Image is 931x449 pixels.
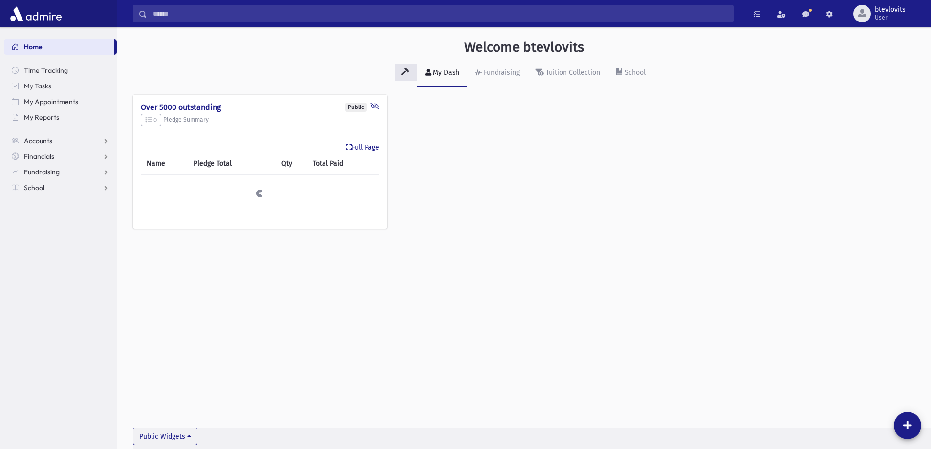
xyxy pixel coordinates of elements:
[24,183,44,192] span: School
[307,152,379,175] th: Total Paid
[24,43,43,51] span: Home
[4,180,117,195] a: School
[188,152,276,175] th: Pledge Total
[141,152,188,175] th: Name
[4,94,117,109] a: My Appointments
[141,114,379,127] h5: Pledge Summary
[623,68,646,77] div: School
[4,39,114,55] a: Home
[8,4,64,23] img: AdmirePro
[527,60,608,87] a: Tuition Collection
[4,109,117,125] a: My Reports
[276,152,307,175] th: Qty
[24,168,60,176] span: Fundraising
[4,63,117,78] a: Time Tracking
[544,68,600,77] div: Tuition Collection
[24,66,68,75] span: Time Tracking
[24,113,59,122] span: My Reports
[875,6,906,14] span: btevlovits
[346,142,379,152] a: Full Page
[417,60,467,87] a: My Dash
[4,133,117,149] a: Accounts
[431,68,459,77] div: My Dash
[4,149,117,164] a: Financials
[133,428,197,445] button: Public Widgets
[4,164,117,180] a: Fundraising
[145,116,157,124] span: 0
[24,82,51,90] span: My Tasks
[467,60,527,87] a: Fundraising
[24,97,78,106] span: My Appointments
[4,78,117,94] a: My Tasks
[608,60,653,87] a: School
[141,103,379,112] h4: Over 5000 outstanding
[482,68,520,77] div: Fundraising
[345,103,367,112] div: Public
[464,39,584,56] h3: Welcome btevlovits
[141,114,161,127] button: 0
[147,5,733,22] input: Search
[24,136,52,145] span: Accounts
[875,14,906,21] span: User
[24,152,54,161] span: Financials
